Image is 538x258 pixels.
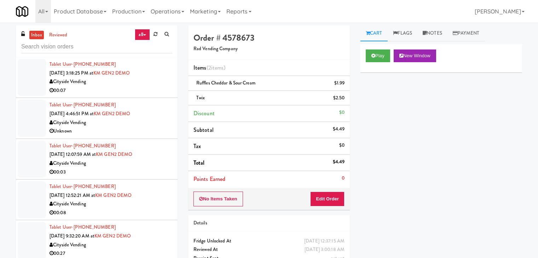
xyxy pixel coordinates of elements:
[193,219,345,228] div: Details
[304,237,345,246] div: [DATE] 12:37:15 AM
[211,64,224,72] ng-pluralize: items
[71,101,116,108] span: · [PHONE_NUMBER]
[21,40,172,53] input: Search vision orders
[193,33,345,42] h4: Order # 4578673
[50,127,172,136] div: Unknown
[16,98,178,139] li: Tablet User· [PHONE_NUMBER][DATE] 4:46:51 PM atKM GEN2 DEMOCityside VendingUnknown
[16,57,178,98] li: Tablet User· [PHONE_NUMBER][DATE] 3:18:25 PM atKM GEN2 DEMOCityside Vending00:07
[50,142,116,149] a: Tablet User· [PHONE_NUMBER]
[50,192,95,199] span: [DATE] 12:52:21 AM at
[50,159,172,168] div: Cityside Vending
[207,64,226,72] span: (2 )
[96,151,132,158] a: KM GEN2 DEMO
[196,94,205,101] span: Twix
[339,141,345,150] div: $0
[50,241,172,250] div: Cityside Vending
[333,158,345,166] div: $4.49
[193,159,205,167] span: Total
[193,126,214,134] span: Subtotal
[16,5,28,18] img: Micromart
[447,25,485,41] a: Payment
[193,142,201,150] span: Tax
[50,183,116,190] a: Tablet User· [PHONE_NUMBER]
[50,77,172,86] div: Cityside Vending
[394,49,436,62] button: New Window
[305,245,345,254] div: [DATE] 3:00:18 AM
[342,174,345,183] div: 0
[334,79,345,88] div: $1.99
[339,108,345,117] div: $0
[93,70,130,76] a: KM GEN2 DEMO
[310,192,345,206] button: Edit Order
[193,109,215,117] span: Discount
[50,110,94,117] span: [DATE] 4:46:51 PM at
[95,192,132,199] a: KM GEN2 DEMO
[71,183,116,190] span: · [PHONE_NUMBER]
[333,125,345,134] div: $4.49
[50,70,93,76] span: [DATE] 3:18:25 PM at
[50,86,172,95] div: 00:07
[50,118,172,127] div: Cityside Vending
[193,237,345,246] div: Fridge Unlocked At
[16,139,178,180] li: Tablet User· [PHONE_NUMBER][DATE] 12:07:59 AM atKM GEN2 DEMOCityside Vending00:03
[50,101,116,108] a: Tablet User· [PHONE_NUMBER]
[193,46,345,52] h5: Rad Vending Company
[135,29,150,40] a: all
[388,25,418,41] a: Flags
[47,31,69,40] a: reviewed
[196,80,255,86] span: Ruffles Cheddar & Sour Cream
[50,209,172,217] div: 00:08
[50,168,172,177] div: 00:03
[417,25,447,41] a: Notes
[193,64,225,72] span: Items
[193,192,243,206] button: No Items Taken
[94,233,131,239] a: KM GEN2 DEMO
[94,110,130,117] a: KM GEN2 DEMO
[71,61,116,68] span: · [PHONE_NUMBER]
[366,49,390,62] button: Play
[71,142,116,149] span: · [PHONE_NUMBER]
[71,224,116,230] span: · [PHONE_NUMBER]
[360,25,388,41] a: Cart
[333,94,345,102] div: $2.50
[16,180,178,220] li: Tablet User· [PHONE_NUMBER][DATE] 12:52:21 AM atKM GEN2 DEMOCityside Vending00:08
[50,249,172,258] div: 00:27
[29,31,44,40] a: inbox
[50,224,116,230] a: Tablet User· [PHONE_NUMBER]
[193,175,225,183] span: Points Earned
[50,233,94,239] span: [DATE] 9:32:20 AM at
[50,151,96,158] span: [DATE] 12:07:59 AM at
[50,200,172,209] div: Cityside Vending
[50,61,116,68] a: Tablet User· [PHONE_NUMBER]
[193,245,345,254] div: Reviewed At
